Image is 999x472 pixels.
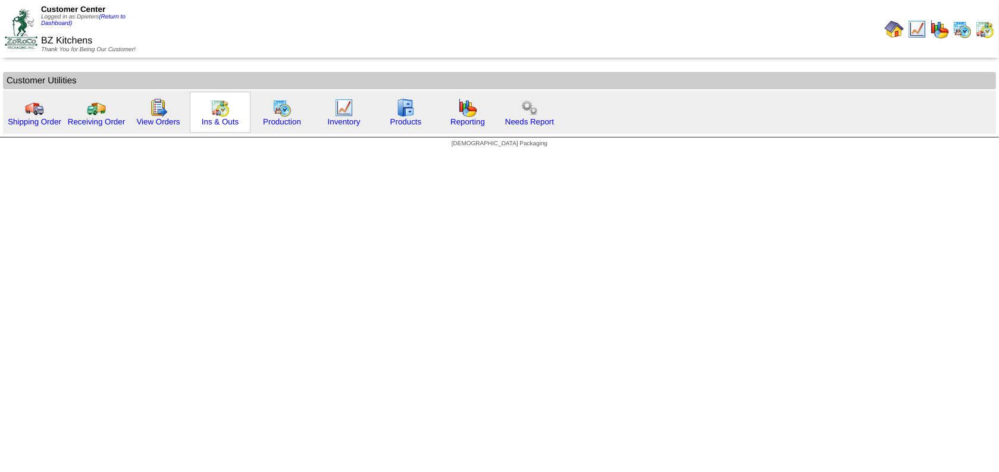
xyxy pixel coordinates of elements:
a: Products [390,117,422,126]
td: Customer Utilities [3,72,996,89]
img: workorder.gif [149,98,168,117]
img: calendarinout.gif [975,20,994,39]
img: graph.gif [930,20,949,39]
img: calendarprod.gif [273,98,292,117]
img: workflow.png [520,98,539,117]
a: (Return to Dashboard) [41,14,126,27]
img: line_graph.gif [334,98,353,117]
span: Logged in as Dpieters [41,14,126,27]
a: View Orders [136,117,180,126]
img: truck.gif [25,98,44,117]
a: Reporting [450,117,485,126]
a: Production [263,117,301,126]
img: line_graph.gif [907,20,926,39]
span: [DEMOGRAPHIC_DATA] Packaging [452,140,547,147]
a: Inventory [328,117,361,126]
img: calendarprod.gif [953,20,972,39]
span: Thank You for Being Our Customer! [41,46,136,53]
img: calendarinout.gif [211,98,230,117]
img: cabinet.gif [396,98,415,117]
a: Ins & Outs [202,117,239,126]
img: home.gif [885,20,904,39]
img: graph.gif [458,98,477,117]
a: Shipping Order [8,117,61,126]
a: Receiving Order [68,117,125,126]
img: truck2.gif [87,98,106,117]
span: BZ Kitchens [41,36,92,46]
img: ZoRoCo_Logo(Green%26Foil)%20jpg.webp [5,9,37,49]
a: Needs Report [505,117,554,126]
span: Customer Center [41,5,105,14]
